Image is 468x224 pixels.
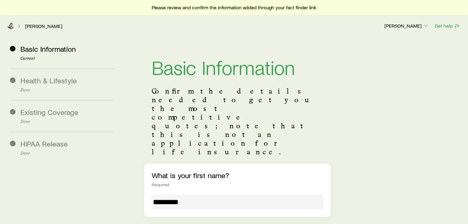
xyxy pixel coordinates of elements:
h1: Basic Information [152,57,323,77]
p: Done [20,119,115,124]
p: What is your first name? [152,171,323,180]
p: Current [20,56,115,61]
span: Please review and confirm the information added through your fact finder link [152,4,316,11]
p: Done [20,88,115,93]
p: Confirm the details needed to get you the most competitive quotes; note that this is not an appli... [152,87,323,156]
a: [PERSON_NAME] [25,23,63,29]
button: Get help [434,22,461,29]
button: [PERSON_NAME] [384,22,429,30]
div: Required [152,182,323,187]
span: Existing Coverage [20,108,78,116]
span: Basic Information [20,44,76,53]
span: HIPAA Release [20,139,68,148]
p: [PERSON_NAME] [384,23,429,29]
span: Health & Lifestyle [20,76,77,85]
p: Done [20,151,115,156]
